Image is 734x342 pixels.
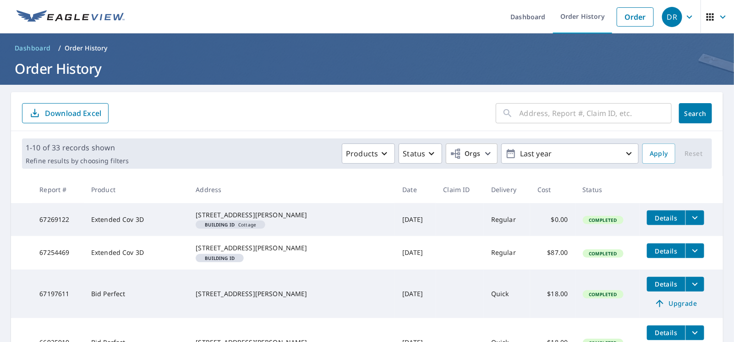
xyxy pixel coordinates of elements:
[652,328,680,337] span: Details
[32,270,84,318] td: 67197611
[84,236,189,269] td: Extended Cov 3D
[11,41,55,55] a: Dashboard
[685,210,704,225] button: filesDropdownBtn-67269122
[395,203,436,236] td: [DATE]
[530,176,575,203] th: Cost
[650,148,668,160] span: Apply
[395,270,436,318] td: [DATE]
[196,289,388,298] div: [STREET_ADDRESS][PERSON_NAME]
[11,59,723,78] h1: Order History
[32,176,84,203] th: Report #
[501,143,639,164] button: Last year
[647,325,685,340] button: detailsBtn-66925919
[685,325,704,340] button: filesDropdownBtn-66925919
[450,148,481,160] span: Orgs
[32,203,84,236] td: 67269122
[65,44,108,53] p: Order History
[530,203,575,236] td: $0.00
[662,7,682,27] div: DR
[685,243,704,258] button: filesDropdownBtn-67254469
[647,243,685,258] button: detailsBtn-67254469
[575,176,640,203] th: Status
[686,109,705,118] span: Search
[484,203,530,236] td: Regular
[11,41,723,55] nav: breadcrumb
[15,44,51,53] span: Dashboard
[45,108,101,118] p: Download Excel
[647,296,704,311] a: Upgrade
[205,256,235,260] em: Building ID
[58,43,61,54] li: /
[484,176,530,203] th: Delivery
[16,10,125,24] img: EV Logo
[642,143,675,164] button: Apply
[403,148,425,159] p: Status
[647,277,685,292] button: detailsBtn-67197611
[520,100,672,126] input: Address, Report #, Claim ID, etc.
[26,157,129,165] p: Refine results by choosing filters
[652,298,699,309] span: Upgrade
[530,236,575,269] td: $87.00
[188,176,395,203] th: Address
[196,210,388,220] div: [STREET_ADDRESS][PERSON_NAME]
[22,103,109,123] button: Download Excel
[685,277,704,292] button: filesDropdownBtn-67197611
[446,143,498,164] button: Orgs
[399,143,442,164] button: Status
[395,176,436,203] th: Date
[484,236,530,269] td: Regular
[679,103,712,123] button: Search
[652,214,680,222] span: Details
[652,280,680,288] span: Details
[196,243,388,253] div: [STREET_ADDRESS][PERSON_NAME]
[84,176,189,203] th: Product
[436,176,484,203] th: Claim ID
[530,270,575,318] td: $18.00
[32,236,84,269] td: 67254469
[647,210,685,225] button: detailsBtn-67269122
[652,247,680,255] span: Details
[516,146,624,162] p: Last year
[584,217,623,223] span: Completed
[584,250,623,257] span: Completed
[617,7,654,27] a: Order
[342,143,395,164] button: Products
[199,222,262,227] span: Cottage
[395,236,436,269] td: [DATE]
[26,142,129,153] p: 1-10 of 33 records shown
[84,203,189,236] td: Extended Cov 3D
[205,222,235,227] em: Building ID
[584,291,623,298] span: Completed
[484,270,530,318] td: Quick
[84,270,189,318] td: Bid Perfect
[346,148,378,159] p: Products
